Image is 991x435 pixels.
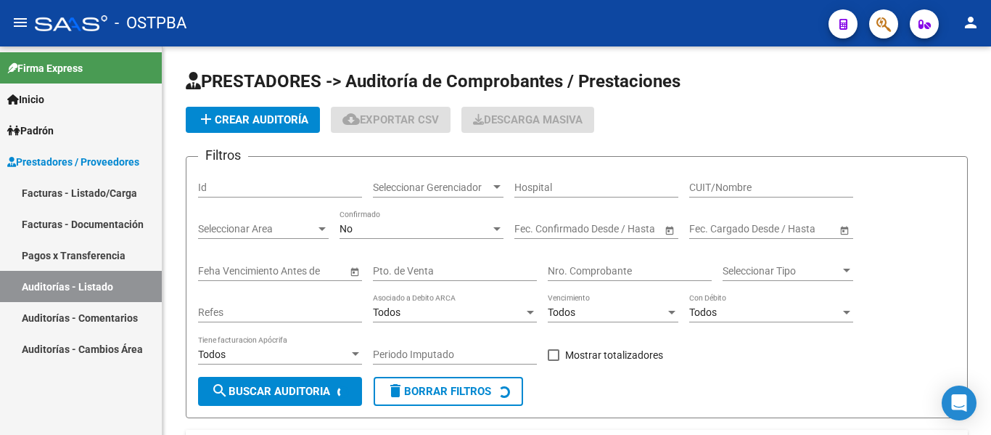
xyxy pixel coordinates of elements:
button: Descarga Masiva [461,107,594,133]
span: Buscar Auditoria [211,385,330,398]
mat-icon: search [211,382,229,399]
span: Seleccionar Tipo [723,265,840,277]
button: Crear Auditoría [186,107,320,133]
span: Padrón [7,123,54,139]
span: Todos [198,349,226,360]
span: Todos [689,306,717,318]
input: Fecha inicio [514,223,567,235]
button: Open calendar [662,222,677,237]
span: Todos [548,306,575,318]
span: No [340,223,353,235]
button: Open calendar [836,222,852,237]
span: PRESTADORES -> Auditoría de Comprobantes / Prestaciones [186,71,680,92]
span: Borrar Filtros [387,385,491,398]
button: Exportar CSV [331,107,451,133]
button: Buscar Auditoria [198,377,362,406]
mat-icon: cloud_download [342,110,360,128]
span: Descarga Masiva [473,113,583,126]
span: Crear Auditoría [197,113,308,126]
span: Seleccionar Gerenciador [373,182,490,194]
button: Open calendar [347,264,362,279]
input: Fecha inicio [689,223,742,235]
mat-icon: menu [12,14,29,31]
span: Seleccionar Area [198,223,316,235]
span: Prestadores / Proveedores [7,154,139,170]
span: Firma Express [7,60,83,76]
mat-icon: person [962,14,979,31]
span: Inicio [7,92,44,107]
span: Mostrar totalizadores [565,346,663,364]
span: Todos [373,306,400,318]
mat-icon: delete [387,382,404,399]
input: Fecha fin [580,223,651,235]
input: Fecha fin [754,223,826,235]
h3: Filtros [198,145,248,166]
span: Exportar CSV [342,113,439,126]
app-download-masive: Descarga masiva de comprobantes (adjuntos) [461,107,594,133]
div: Open Intercom Messenger [942,386,976,420]
mat-icon: add [197,110,215,128]
span: - OSTPBA [115,7,186,39]
button: Borrar Filtros [374,377,523,406]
